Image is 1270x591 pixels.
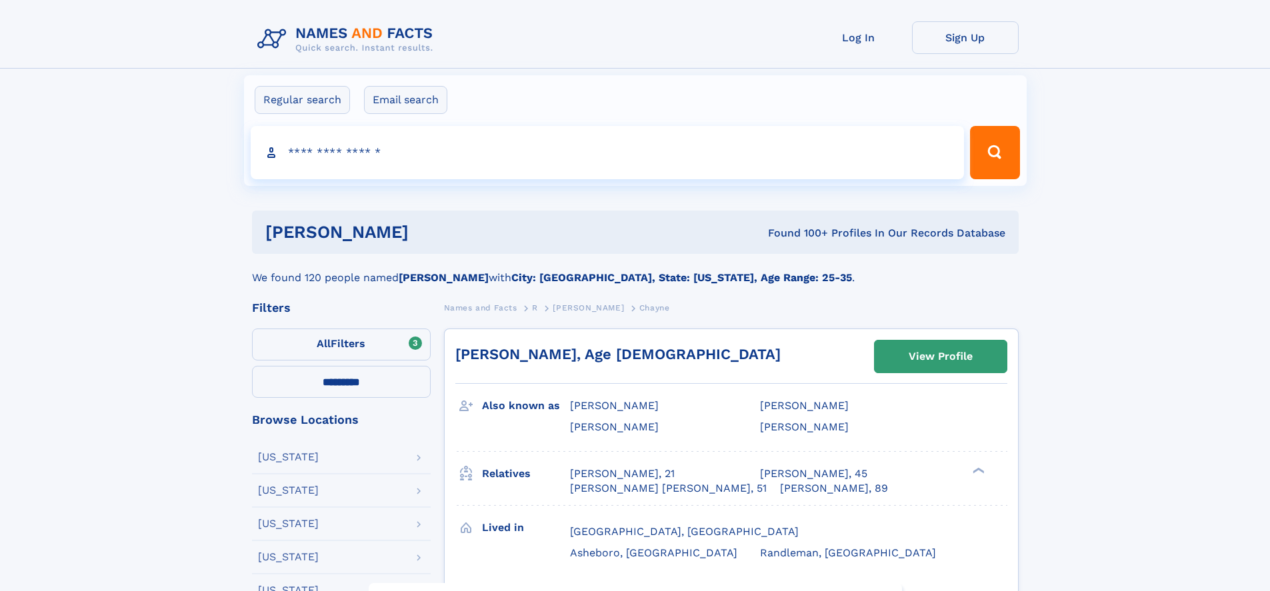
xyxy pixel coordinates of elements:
span: R [532,303,538,312]
input: search input [251,126,965,179]
span: [GEOGRAPHIC_DATA], [GEOGRAPHIC_DATA] [570,525,799,538]
label: Regular search [255,86,350,114]
div: ❯ [969,466,985,474]
a: [PERSON_NAME], 45 [760,466,867,481]
a: Sign Up [912,21,1019,54]
div: Filters [252,302,431,314]
div: [US_STATE] [258,485,319,496]
label: Filters [252,328,431,360]
span: [PERSON_NAME] [553,303,624,312]
div: [US_STATE] [258,518,319,529]
a: [PERSON_NAME] [PERSON_NAME], 51 [570,481,767,496]
h3: Lived in [482,516,570,539]
b: [PERSON_NAME] [399,271,489,284]
a: View Profile [875,340,1007,372]
a: [PERSON_NAME], 89 [780,481,888,496]
div: Found 100+ Profiles In Our Records Database [588,226,1005,241]
span: Asheboro, [GEOGRAPHIC_DATA] [570,546,737,559]
span: [PERSON_NAME] [570,420,659,433]
b: City: [GEOGRAPHIC_DATA], State: [US_STATE], Age Range: 25-35 [511,271,852,284]
span: Chayne [639,303,670,312]
h1: [PERSON_NAME] [265,224,589,241]
span: [PERSON_NAME] [570,399,659,412]
h3: Relatives [482,462,570,485]
span: All [317,337,331,350]
div: We found 120 people named with . [252,254,1019,286]
div: [US_STATE] [258,452,319,462]
div: View Profile [909,341,973,372]
a: Names and Facts [444,299,517,316]
span: Randleman, [GEOGRAPHIC_DATA] [760,546,936,559]
label: Email search [364,86,447,114]
a: R [532,299,538,316]
a: [PERSON_NAME], Age [DEMOGRAPHIC_DATA] [455,346,781,362]
button: Search Button [970,126,1019,179]
a: [PERSON_NAME] [553,299,624,316]
span: [PERSON_NAME] [760,420,849,433]
div: Browse Locations [252,414,431,426]
a: [PERSON_NAME], 21 [570,466,675,481]
span: [PERSON_NAME] [760,399,849,412]
div: [US_STATE] [258,552,319,562]
a: Log In [805,21,912,54]
h3: Also known as [482,394,570,417]
img: Logo Names and Facts [252,21,444,57]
